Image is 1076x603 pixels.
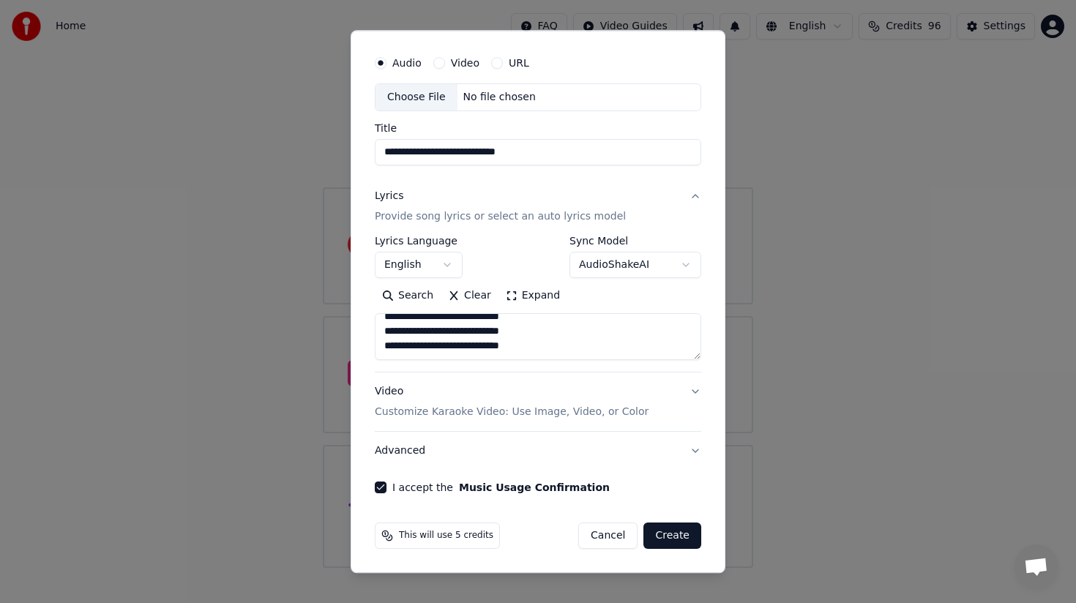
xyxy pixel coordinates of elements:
label: Sync Model [569,236,701,246]
label: Audio [392,58,422,68]
div: No file chosen [457,90,542,105]
p: Customize Karaoke Video: Use Image, Video, or Color [375,405,649,419]
button: Cancel [578,523,638,549]
button: LyricsProvide song lyrics or select an auto lyrics model [375,177,701,236]
div: Lyrics [375,189,403,203]
p: Provide song lyrics or select an auto lyrics model [375,209,626,224]
label: URL [509,58,529,68]
label: I accept the [392,482,610,492]
span: This will use 5 credits [399,530,493,542]
button: Clear [441,284,498,307]
div: Video [375,384,649,419]
button: Create [643,523,701,549]
div: LyricsProvide song lyrics or select an auto lyrics model [375,236,701,372]
button: Expand [498,284,567,307]
div: Choose File [376,84,457,111]
label: Title [375,123,701,133]
label: Lyrics Language [375,236,463,246]
button: Advanced [375,432,701,470]
button: Search [375,284,441,307]
button: I accept the [459,482,610,492]
button: VideoCustomize Karaoke Video: Use Image, Video, or Color [375,372,701,431]
label: Video [451,58,479,68]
